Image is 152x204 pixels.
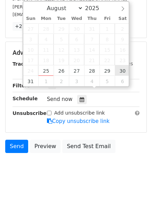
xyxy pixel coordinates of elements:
strong: Schedule [13,96,38,101]
span: July 28, 2025 [38,23,54,34]
span: August 23, 2025 [115,55,130,65]
span: Send now [47,96,73,102]
span: Sun [23,16,39,21]
span: August 21, 2025 [84,55,99,65]
span: Wed [69,16,84,21]
a: Send Test Email [62,140,115,153]
span: Mon [38,16,54,21]
strong: Tracking [13,61,36,67]
span: Tue [54,16,69,21]
span: September 4, 2025 [84,76,99,86]
span: August 11, 2025 [38,44,54,55]
span: August 19, 2025 [54,55,69,65]
span: August 26, 2025 [54,65,69,76]
strong: Unsubscribe [13,110,47,116]
span: Fri [99,16,115,21]
span: August 28, 2025 [84,65,99,76]
span: August 22, 2025 [99,55,115,65]
span: August 1, 2025 [99,23,115,34]
span: September 2, 2025 [54,76,69,86]
span: August 10, 2025 [23,44,39,55]
span: August 8, 2025 [99,34,115,44]
span: July 27, 2025 [23,23,39,34]
span: August 17, 2025 [23,55,39,65]
span: August 18, 2025 [38,55,54,65]
span: August 14, 2025 [84,44,99,55]
span: September 5, 2025 [99,76,115,86]
h5: Advanced [13,49,139,57]
span: July 29, 2025 [54,23,69,34]
span: August 6, 2025 [69,34,84,44]
input: Year [83,5,108,12]
span: July 30, 2025 [69,23,84,34]
span: August 24, 2025 [23,65,39,76]
span: September 1, 2025 [38,76,54,86]
a: +27 more [13,22,42,31]
a: Preview [30,140,61,153]
span: August 31, 2025 [23,76,39,86]
strong: Filters [13,83,30,88]
a: Send [5,140,28,153]
span: August 27, 2025 [69,65,84,76]
span: August 13, 2025 [69,44,84,55]
span: September 6, 2025 [115,76,130,86]
label: Add unsubscribe link [54,109,105,117]
span: August 30, 2025 [115,65,130,76]
span: August 25, 2025 [38,65,54,76]
span: August 12, 2025 [54,44,69,55]
span: August 20, 2025 [69,55,84,65]
span: August 16, 2025 [115,44,130,55]
span: August 2, 2025 [115,23,130,34]
span: September 3, 2025 [69,76,84,86]
span: August 7, 2025 [84,34,99,44]
a: Copy unsubscribe link [47,118,110,124]
span: August 5, 2025 [54,34,69,44]
span: August 15, 2025 [99,44,115,55]
span: August 29, 2025 [99,65,115,76]
span: August 3, 2025 [23,34,39,44]
span: Sat [115,16,130,21]
span: August 4, 2025 [38,34,54,44]
span: August 9, 2025 [115,34,130,44]
iframe: Chat Widget [117,170,152,204]
span: July 31, 2025 [84,23,99,34]
span: Thu [84,16,99,21]
small: [EMAIL_ADDRESS][DOMAIN_NAME] [13,12,90,17]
